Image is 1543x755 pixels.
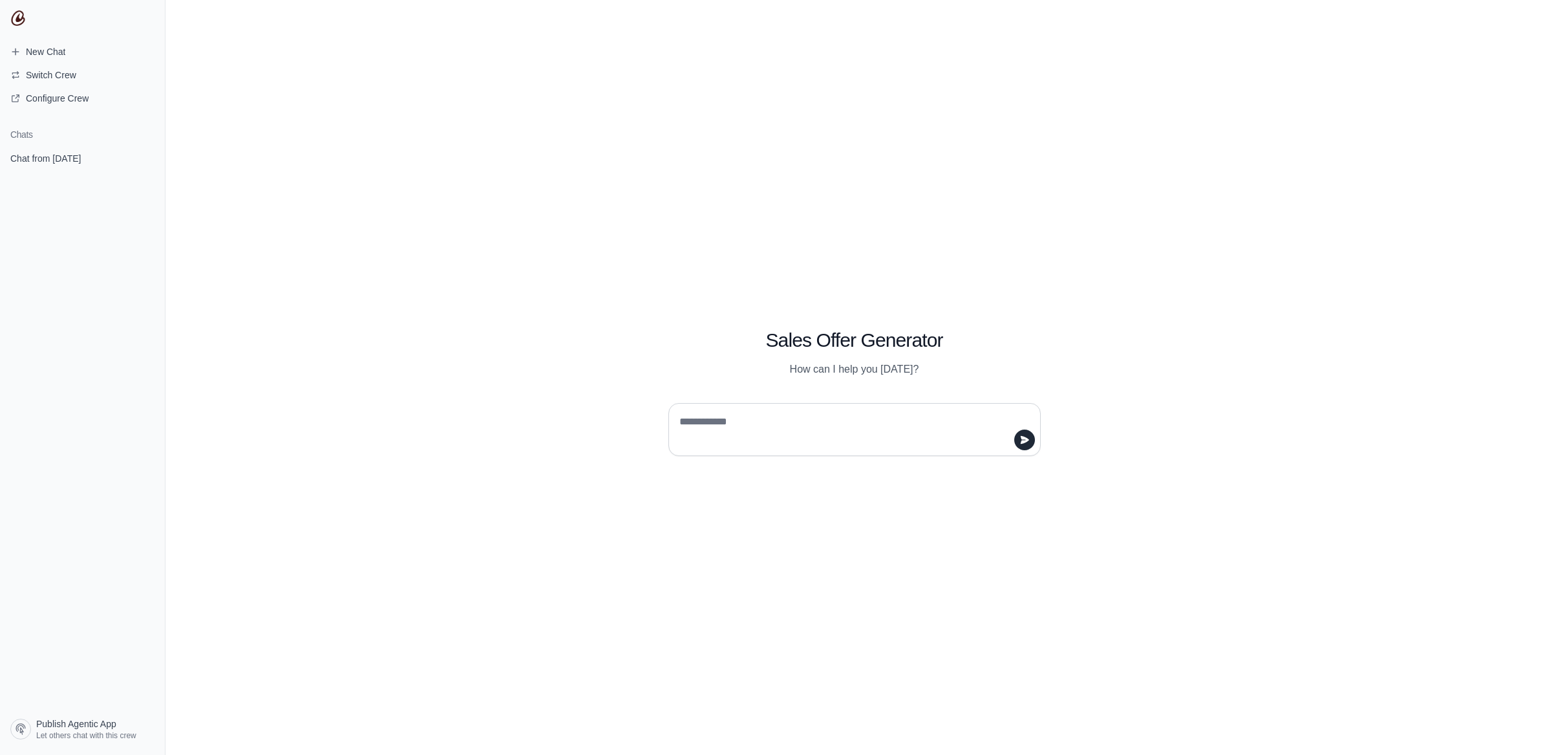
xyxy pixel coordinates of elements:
span: New Chat [26,45,65,58]
h1: Sales Offer Generator [668,329,1041,352]
span: Let others chat with this crew [36,730,136,741]
span: Switch Crew [26,69,76,82]
a: Chat from [DATE] [5,146,160,170]
p: How can I help you [DATE]? [668,362,1041,377]
button: Switch Crew [5,65,160,85]
img: CrewAI Logo [10,10,26,26]
span: Configure Crew [26,92,89,105]
a: Publish Agentic App Let others chat with this crew [5,714,160,745]
span: Publish Agentic App [36,717,116,730]
a: New Chat [5,41,160,62]
a: Configure Crew [5,88,160,109]
span: Chat from [DATE] [10,152,81,165]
